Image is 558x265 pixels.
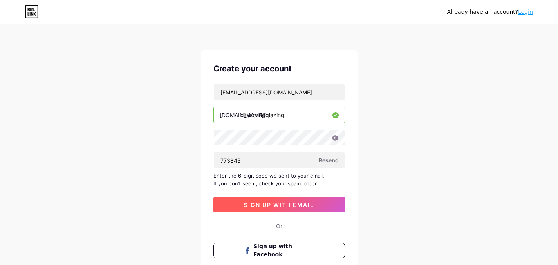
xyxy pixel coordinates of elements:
[220,111,266,119] div: [DOMAIN_NAME]/
[214,152,345,168] input: Paste login code
[518,9,533,15] a: Login
[276,222,282,230] div: Or
[214,84,345,100] input: Email
[213,172,345,187] div: Enter the 6-digit code we sent to your email. If you don’t see it, check your spam folder.
[319,156,339,164] span: Resend
[447,8,533,16] div: Already have an account?
[244,201,314,208] span: sign up with email
[214,107,345,123] input: username
[213,197,345,212] button: sign up with email
[253,242,314,259] span: Sign up with Facebook
[213,243,345,258] button: Sign up with Facebook
[213,63,345,74] div: Create your account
